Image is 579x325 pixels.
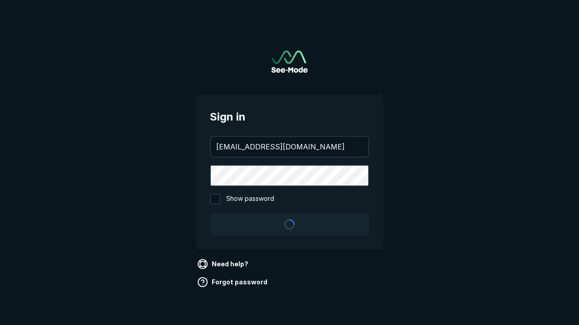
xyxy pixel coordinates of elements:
img: See-Mode Logo [271,51,308,73]
span: Sign in [210,109,369,125]
input: your@email.com [211,137,368,157]
a: Need help? [195,257,252,271]
a: Go to sign in [271,51,308,73]
span: Show password [226,194,274,204]
a: Forgot password [195,275,271,289]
